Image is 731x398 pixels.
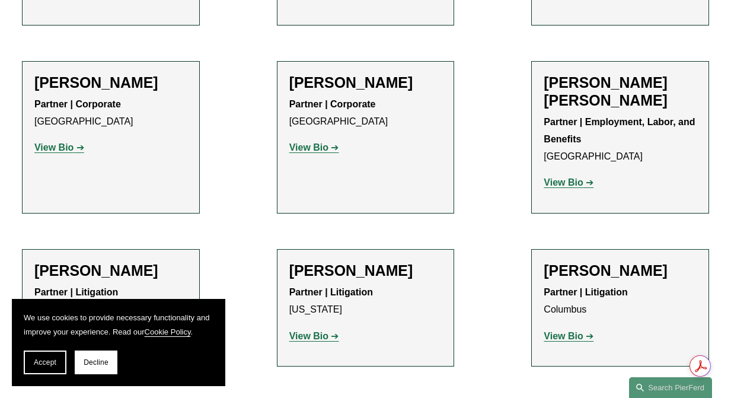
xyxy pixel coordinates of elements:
[544,177,593,187] a: View Bio
[544,177,583,187] strong: View Bio
[34,96,187,130] p: [GEOGRAPHIC_DATA]
[34,358,56,367] span: Accept
[289,284,442,319] p: [US_STATE]
[34,284,187,319] p: Wilmington
[84,358,108,367] span: Decline
[34,142,84,152] a: View Bio
[34,99,121,109] strong: Partner | Corporate
[289,96,442,130] p: [GEOGRAPHIC_DATA]
[34,74,187,91] h2: [PERSON_NAME]
[289,74,442,91] h2: [PERSON_NAME]
[289,142,339,152] a: View Bio
[24,311,213,339] p: We use cookies to provide necessary functionality and improve your experience. Read our .
[544,287,627,297] strong: Partner | Litigation
[544,331,593,341] a: View Bio
[289,262,442,279] h2: [PERSON_NAME]
[289,99,376,109] strong: Partner | Corporate
[34,142,74,152] strong: View Bio
[544,284,697,319] p: Columbus
[629,377,712,398] a: Search this site
[289,287,373,297] strong: Partner | Litigation
[34,287,118,297] strong: Partner | Litigation
[289,142,328,152] strong: View Bio
[544,74,697,109] h2: [PERSON_NAME] [PERSON_NAME]
[289,331,328,341] strong: View Bio
[544,117,698,144] strong: Partner | Employment, Labor, and Benefits
[289,331,339,341] a: View Bio
[544,262,697,279] h2: [PERSON_NAME]
[34,262,187,279] h2: [PERSON_NAME]
[12,299,225,386] section: Cookie banner
[544,331,583,341] strong: View Bio
[75,351,117,374] button: Decline
[145,327,191,336] a: Cookie Policy
[24,351,66,374] button: Accept
[544,114,697,165] p: [GEOGRAPHIC_DATA]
